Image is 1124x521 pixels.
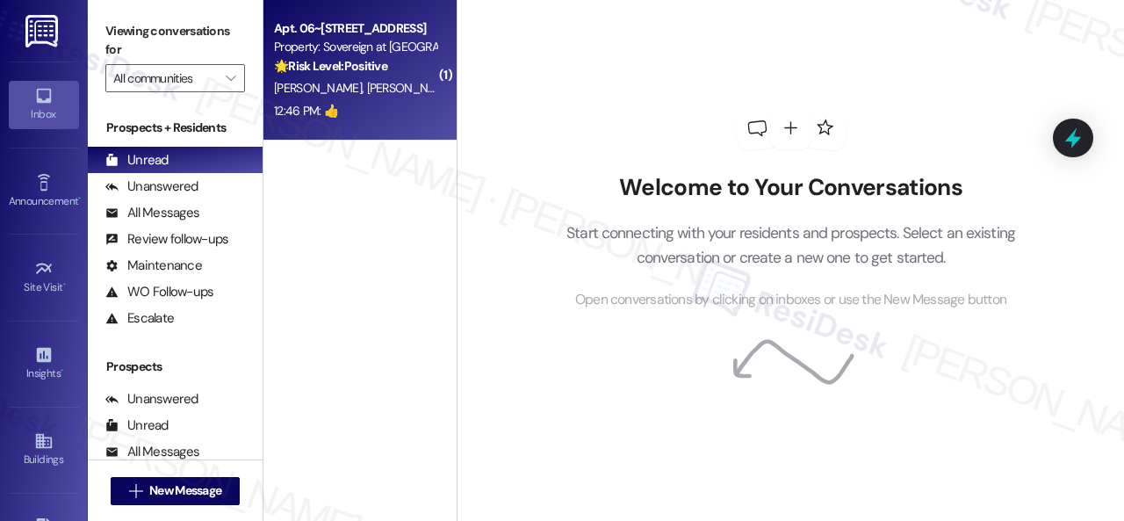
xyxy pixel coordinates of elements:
a: Insights • [9,340,79,387]
div: Prospects [88,358,263,376]
button: New Message [111,477,241,505]
h2: Welcome to Your Conversations [540,174,1042,202]
img: ResiDesk Logo [25,15,61,47]
span: New Message [149,481,221,500]
input: All communities [113,64,217,92]
label: Viewing conversations for [105,18,245,64]
div: Unread [105,151,169,170]
div: Review follow-ups [105,230,228,249]
span: • [78,192,81,205]
div: Unanswered [105,390,198,409]
a: Site Visit • [9,254,79,301]
strong: 🌟 Risk Level: Positive [274,58,387,74]
div: Property: Sovereign at [GEOGRAPHIC_DATA] [274,38,436,56]
span: [PERSON_NAME] [274,80,367,96]
span: [PERSON_NAME] [367,80,455,96]
div: Unanswered [105,177,198,196]
div: All Messages [105,443,199,461]
div: WO Follow-ups [105,283,213,301]
i:  [226,71,235,85]
span: • [61,365,63,377]
div: All Messages [105,204,199,222]
div: Maintenance [105,257,202,275]
div: Unread [105,416,169,435]
span: • [63,279,66,291]
a: Inbox [9,81,79,128]
span: Open conversations by clicking on inboxes or use the New Message button [575,289,1006,311]
p: Start connecting with your residents and prospects. Select an existing conversation or create a n... [540,221,1042,271]
div: 12:46 PM: 👍 [274,103,338,119]
div: Apt. 06~[STREET_ADDRESS] [274,19,436,38]
a: Buildings [9,426,79,474]
div: Prospects + Residents [88,119,263,137]
i:  [129,484,142,498]
div: Escalate [105,309,174,328]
